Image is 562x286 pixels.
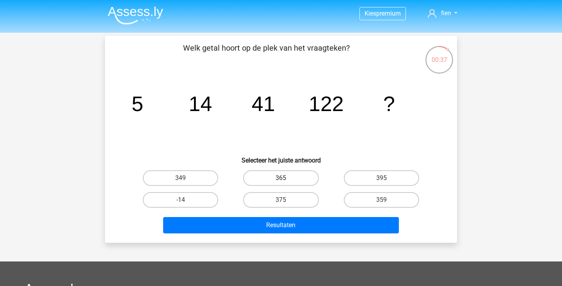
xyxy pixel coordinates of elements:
[383,92,395,115] tspan: ?
[117,42,415,65] p: Welk getal hoort op de plek van het vraagteken?
[360,8,405,19] a: Kiespremium
[132,92,143,115] tspan: 5
[309,92,344,115] tspan: 122
[143,170,218,186] label: 349
[243,170,318,186] label: 365
[189,92,212,115] tspan: 14
[344,170,419,186] label: 395
[252,92,275,115] tspan: 41
[376,10,401,17] span: premium
[425,45,454,65] div: 00:37
[143,192,218,208] label: -14
[117,150,445,164] h6: Selecteer het juiste antwoord
[344,192,419,208] label: 359
[243,192,318,208] label: 375
[425,9,461,18] a: fien
[108,6,163,25] img: Assessly
[163,217,399,233] button: Resultaten
[365,10,376,17] span: Kies
[441,9,451,17] span: fien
